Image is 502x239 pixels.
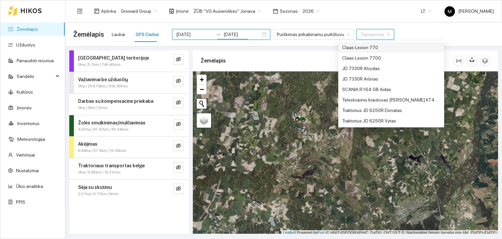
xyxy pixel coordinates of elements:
div: Claas Lexion 7700 [342,54,440,62]
a: Įmonės [17,105,32,110]
span: eye-invisible [176,100,181,106]
span: 0.21ha / 0.17km / 6min [78,191,118,197]
span: Groward Group [121,6,157,16]
a: Užduotys [16,42,35,47]
span: Žemėlapis [73,29,104,40]
span: Purškimas prikabinamu purkštuvu [277,29,350,39]
input: Pradžios data [176,31,213,38]
div: SCANIA R164 GB Aidas [342,86,440,93]
strong: Traktoriaus transportas kelyje [78,163,145,168]
a: Kultūros [17,89,33,95]
button: column-width [454,56,464,66]
span: menu-fold [77,8,83,14]
span: eye-invisible [176,57,181,63]
div: Žolės smulkinimas/mulčiavimas4.91ha / 81.41km / 5h 34mineye-invisible [69,115,189,137]
div: GPS Darbai [136,31,159,38]
span: LT [421,6,431,16]
div: [GEOGRAPHIC_DATA] teritorijoje0ha / 5.7km / 74h 40mineye-invisible [69,50,189,72]
div: Darbas su kompensacine priekaba0ha / 0km / 5mineye-invisible [69,94,189,115]
div: Traktorius JD 6250R Vytas [338,116,444,126]
span: eye-invisible [176,121,181,128]
a: Inventorius [17,121,40,126]
span: eye-invisible [176,165,181,171]
span: eye-invisible [176,186,181,192]
span: swap-right [216,32,221,37]
button: eye-invisible [173,140,184,151]
button: eye-invisible [173,76,184,86]
a: Layers [197,113,211,128]
div: Traktorius JD 6250R Donatas [342,107,440,114]
div: Traktorius JD 6250R Donatas [338,105,444,116]
div: Sėja su skutimu0.21ha / 0.17km / 6mineye-invisible [69,180,189,201]
div: JD 7330R Alvydas [342,65,440,72]
button: eye-invisible [173,54,184,65]
button: eye-invisible [173,184,184,194]
span: to [216,32,221,37]
span: calendar [273,9,278,14]
a: Žemėlapis [17,27,38,32]
div: Važiavimai be užduočių0ha / 254.79km / 50h 43mineye-invisible [69,72,189,93]
span: Aplinka : [101,8,117,15]
a: Zoom in [197,75,207,84]
button: eye-invisible [173,162,184,173]
div: SCANIA R164 GB Aidas [338,84,444,95]
span: 0ha / 0km / 5min [78,105,108,111]
a: Nustatymai [16,168,39,173]
strong: Sėja su skutimu [78,185,112,190]
a: Panaudoti resursai [17,58,54,63]
span: − [200,85,204,93]
a: Vartotojai [16,152,35,157]
a: Ūkio analitika [16,184,43,189]
button: menu-fold [73,5,86,18]
span: 4.91ha / 81.41km / 5h 34min [78,126,128,133]
button: eye-invisible [173,119,184,130]
span: 0ha / 0.05km / 1h 22min [78,169,121,175]
div: Žemėlapis [201,51,454,70]
div: JD 7330R Arūnas [342,75,440,83]
strong: Akėjimas [78,141,97,147]
span: ŽŪB "VG Ausieniškės" Jonava [193,6,261,16]
div: Traktorius JD 6250R Vytas [342,117,440,124]
span: [PERSON_NAME] [444,9,494,14]
strong: Darbas su kompensacine priekaba [78,99,153,104]
a: Meteorologija [17,137,45,142]
input: Pabaigos data [224,31,260,38]
div: | Powered by © HNIT-[GEOGRAPHIC_DATA]; ORT10LT ©, Nacionalinė žemės tarnyba prie AM, [DATE]-[DATE] [281,230,498,236]
a: PPIS [16,199,25,205]
span: column-width [454,58,464,64]
span: Sezonas : [280,8,299,15]
span: eye-invisible [176,143,181,149]
span: + [200,75,204,83]
span: Įmonė : [176,8,190,15]
div: JD 7330R Arūnas [338,74,444,84]
div: Teleskopinis krautuvas [PERSON_NAME] KT447 [PERSON_NAME] [342,96,440,103]
div: Teleskopinis krautuvas KRAMER KT447 Kęstutis [338,95,444,105]
span: 2026 [303,6,320,16]
span: Sandėlis [17,70,54,83]
div: JD 7330R Alvydas [338,63,444,74]
a: Esri [318,230,325,235]
span: M [448,6,452,17]
span: | [326,230,326,235]
button: Initiate a new search [197,99,207,109]
span: 0ha / 254.79km / 50h 43min [78,83,128,89]
div: Akėjimas6.64ha / 57.3km / 1h 38mineye-invisible [69,137,189,158]
a: Leaflet [283,230,295,235]
strong: Važiavimai be užduočių [78,77,128,82]
strong: [GEOGRAPHIC_DATA] teritorijoje [78,55,149,61]
span: layout [94,9,99,14]
a: Zoom out [197,84,207,94]
div: Laukai [112,31,125,38]
div: Traktoriaus transportas kelyje0ha / 0.05km / 1h 22mineye-invisible [69,158,189,179]
span: shop [169,9,174,14]
strong: Žolės smulkinimas/mulčiavimas [78,120,145,125]
div: Claas Lexion 770 [338,42,444,53]
button: eye-invisible [173,98,184,108]
span: eye-invisible [176,78,181,84]
div: Claas Lexion 7700 [338,53,444,63]
div: Claas Lexion 770 [342,44,440,51]
span: 0ha / 5.7km / 74h 40min [78,62,121,68]
span: 6.64ha / 57.3km / 1h 38min [78,148,126,154]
